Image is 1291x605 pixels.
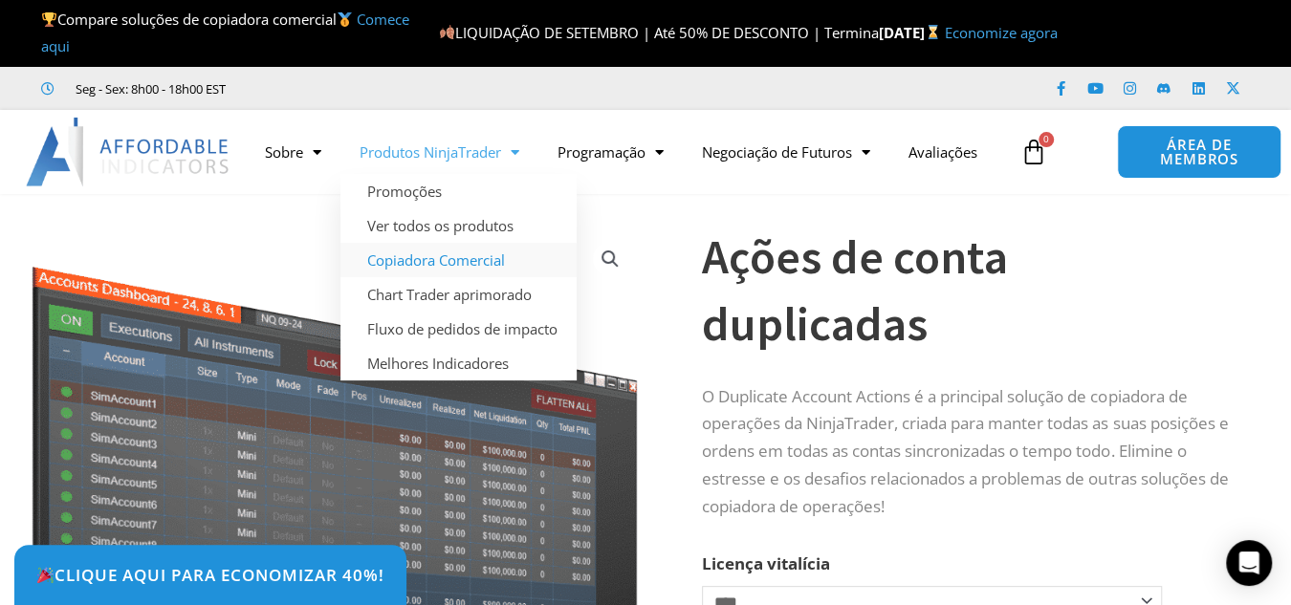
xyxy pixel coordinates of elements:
a: Negociação de Futuros [683,130,889,174]
a: Promoções [340,174,577,208]
font: O Duplicate Account Actions é a principal solução de copiadora de operações da NinjaTrader, criad... [702,385,1228,518]
img: LogoAI | Indicadores Acessíveis – NinjaTrader [26,118,231,186]
font: Ações de conta duplicadas [702,227,1008,354]
a: Avaliações [889,130,996,174]
a: Sobre [246,130,340,174]
a: Programação [538,130,683,174]
font: ÁREA DE MEMBROS [1160,135,1238,168]
font: Promoções [367,182,442,201]
font: Produtos NinjaTrader [360,142,501,162]
font: Clique aqui para economizar 40%! [55,564,384,586]
iframe: Avaliações de clientes fornecidas pela Trustpilot [252,79,539,98]
a: ÁREA DE MEMBROS [1117,125,1280,179]
font: Copiadora Comercial [367,250,505,270]
font: 0 [1043,132,1049,145]
nav: Menu [246,130,1008,174]
a: 🎉Clique aqui para economizar 40%! [14,545,406,605]
a: Produtos NinjaTrader [340,130,538,174]
img: ⌛ [926,25,940,39]
a: Comece aqui [41,10,409,55]
a: Copiadora Comercial [340,243,577,277]
font: Avaliações [908,142,977,162]
font: LIQUIDAÇÃO DE SETEMBRO | Até 50% DE DESCONTO | Termina [455,23,879,42]
font: Ver todos os produtos [367,216,514,235]
a: Ver galeria de imagens em tela cheia [593,242,627,276]
a: Fluxo de pedidos de impacto [340,312,577,346]
font: Sobre [265,142,303,162]
a: Chart Trader aprimorado [340,277,577,312]
div: Abra o Intercom Messenger [1226,540,1272,586]
img: 🎉 [37,567,54,583]
font: [DATE] [879,23,925,42]
font: Seg - Sex: 8h00 - 18h00 EST [76,80,226,97]
ul: Produtos NinjaTrader [340,174,577,380]
a: Melhores Indicadores [340,346,577,380]
font: Programação [558,142,645,162]
a: Economize agora [945,23,1058,42]
font: Fluxo de pedidos de impacto [367,319,558,338]
font: Negociação de Futuros [702,142,852,162]
font: Chart Trader aprimorado [367,285,532,304]
a: 0 [992,124,1076,180]
font: Compare soluções de copiadora comercial [57,10,337,29]
img: 🥇 [338,12,352,27]
img: 🏆 [42,12,56,27]
font: Melhores Indicadores [367,354,509,373]
img: 🍂 [440,25,454,39]
a: Ver todos os produtos [340,208,577,243]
